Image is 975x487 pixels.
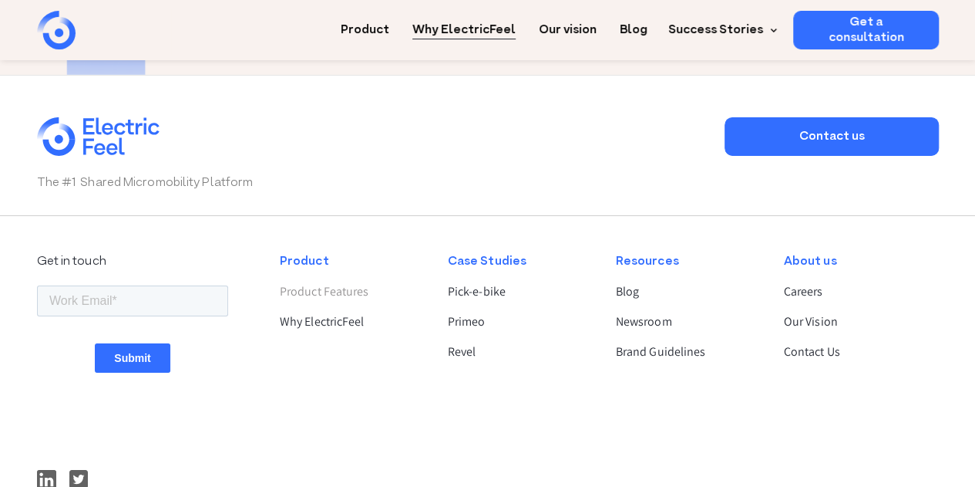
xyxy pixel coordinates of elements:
a: home [37,11,160,49]
a: Blog [616,282,758,301]
a: Our Vision [784,313,926,331]
a: Contact Us [784,343,926,361]
div: Get in touch [37,252,228,271]
a: Brand Guidelines [616,343,758,361]
a: Newsroom [616,313,758,331]
p: The #1 Shared Micromobility Platform [37,174,710,192]
a: Product Features [280,282,422,301]
div: Case Studies [448,252,590,271]
a: Get a consultation [793,11,939,49]
iframe: Chatbot [873,385,953,465]
div: About us [784,252,926,271]
div: Resources [616,252,758,271]
a: Why ElectricFeel [412,11,516,39]
a: Primeo [448,313,590,331]
div: Success Stories [668,21,763,39]
a: Revel [448,343,590,361]
a: Product [341,11,389,39]
div: Product [280,252,422,271]
div: Success Stories [659,11,782,49]
a: Pick-e-bike [448,282,590,301]
a: Our vision [539,11,597,39]
a: Blog [620,11,647,39]
a: Careers [784,282,926,301]
iframe: Form 1 [37,282,228,451]
a: Why ElectricFeel [280,313,422,331]
a: Contact us [725,117,939,156]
